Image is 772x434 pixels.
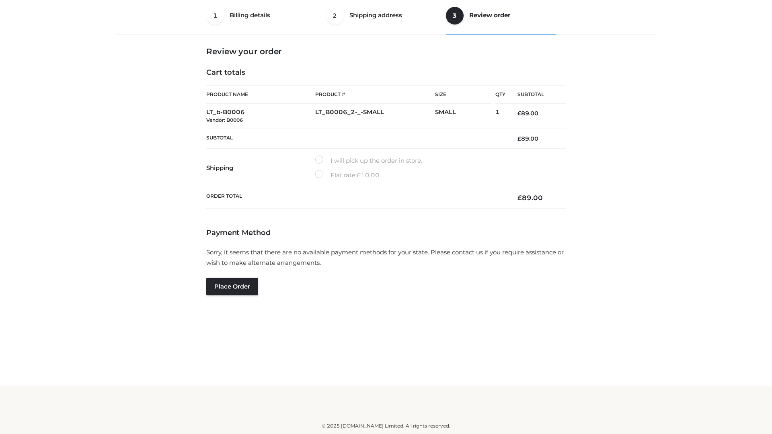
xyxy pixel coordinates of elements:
th: Qty [495,85,505,104]
h4: Payment Method [206,229,566,237]
td: 1 [495,104,505,129]
span: £ [517,135,521,142]
th: Subtotal [505,86,566,104]
h4: Cart totals [206,68,566,77]
label: Flat rate: [315,170,380,180]
bdi: 89.00 [517,135,538,142]
th: Product Name [206,85,315,104]
td: LT_b-B0006 [206,104,315,129]
bdi: 10.00 [357,171,380,179]
bdi: 89.00 [517,110,538,117]
td: LT_B0006_2-_-SMALL [315,104,435,129]
th: Subtotal [206,129,505,148]
span: £ [517,110,521,117]
th: Shipping [206,149,315,187]
th: Product # [315,85,435,104]
span: £ [517,194,522,202]
small: Vendor: B0006 [206,117,243,123]
div: © 2025 [DOMAIN_NAME] Limited. All rights reserved. [119,422,653,430]
h3: Review your order [206,47,566,56]
span: Sorry, it seems that there are no available payment methods for your state. Please contact us if ... [206,248,564,266]
span: £ [357,171,361,179]
td: SMALL [435,104,495,129]
th: Size [435,86,491,104]
bdi: 89.00 [517,194,543,202]
button: Place order [206,278,258,295]
th: Order Total [206,187,505,209]
label: I will pick up the order in store. [315,156,422,166]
